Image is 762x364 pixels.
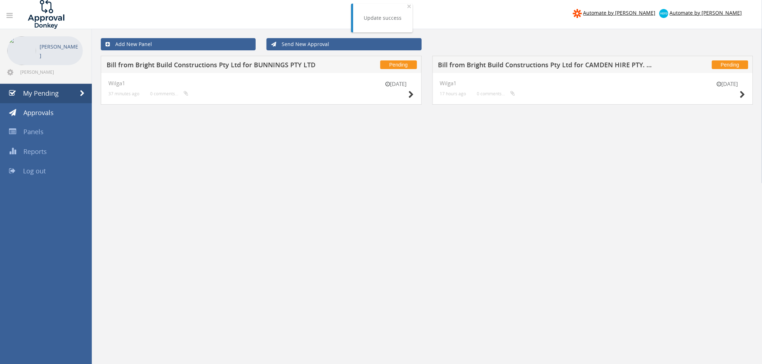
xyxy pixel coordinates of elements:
small: 0 comments... [150,91,188,96]
div: Update success [364,14,402,22]
small: [DATE] [378,80,414,88]
a: Send New Approval [266,38,421,50]
img: xero-logo.png [659,9,668,18]
span: Reports [23,147,47,156]
span: Log out [23,167,46,175]
small: 37 minutes ago [108,91,139,96]
p: [PERSON_NAME] [40,42,79,60]
img: zapier-logomark.png [573,9,582,18]
span: Approvals [23,108,54,117]
span: Pending [712,60,748,69]
small: 0 comments... [477,91,515,96]
h5: Bill from Bright Build Constructions Pty Ltd for BUNNINGS PTY LTD [107,62,323,70]
span: × [407,1,412,11]
h5: Bill from Bright Build Constructions Pty Ltd for CAMDEN HIRE PTY. LIMITED [438,62,655,70]
span: Automate by [PERSON_NAME] [670,9,742,16]
span: My Pending [23,89,59,97]
span: Pending [380,60,417,69]
small: 17 hours ago [440,91,466,96]
a: Add New Panel [101,38,256,50]
span: Panels [23,127,44,136]
h4: Wilga1 [108,80,414,86]
small: [DATE] [709,80,745,88]
h4: Wilga1 [440,80,746,86]
span: [PERSON_NAME][EMAIL_ADDRESS][DOMAIN_NAME] [20,69,81,75]
span: Automate by [PERSON_NAME] [583,9,656,16]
